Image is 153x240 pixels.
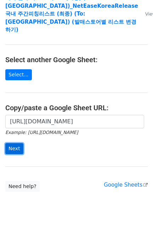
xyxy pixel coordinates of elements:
[5,115,144,128] input: Paste your Google Sheet URL here
[5,55,148,64] h4: Select another Google Sheet:
[5,143,23,154] input: Next
[5,181,40,192] a: Need help?
[118,206,153,240] iframe: Chat Widget
[5,11,136,33] a: 국내 주간피칭리스트 (최종) (To:[GEOGRAPHIC_DATA]) (발매스토어별 리스트 변경하기)
[104,182,148,188] a: Google Sheets
[5,130,78,135] small: Example: [URL][DOMAIN_NAME]
[5,69,32,80] a: Select...
[5,104,148,112] h4: Copy/paste a Google Sheet URL:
